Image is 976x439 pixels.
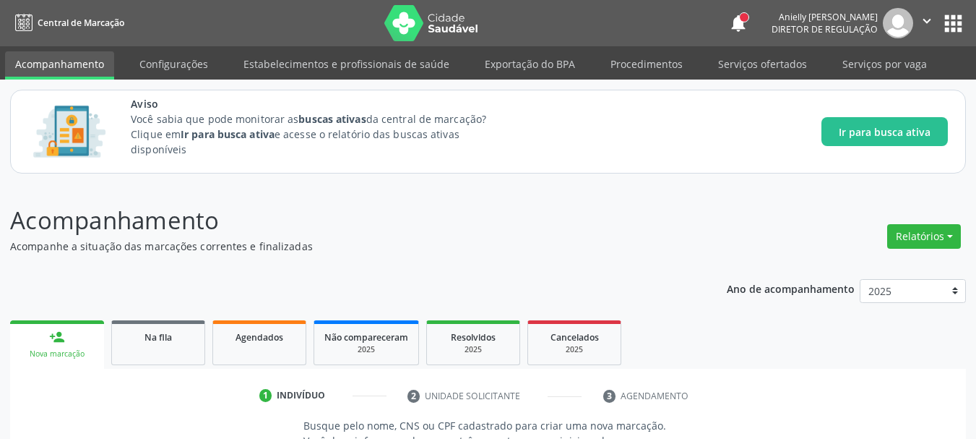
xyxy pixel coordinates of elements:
[821,117,948,146] button: Ir para busca ativa
[600,51,693,77] a: Procedimentos
[941,11,966,36] button: apps
[144,331,172,344] span: Na fila
[475,51,585,77] a: Exportação do BPA
[708,51,817,77] a: Serviços ofertados
[298,112,366,126] strong: buscas ativas
[883,8,913,38] img: img
[451,331,496,344] span: Resolvidos
[772,11,878,23] div: Anielly [PERSON_NAME]
[20,349,94,359] div: Nova marcação
[832,51,937,77] a: Serviços por vaga
[887,224,961,249] button: Relatórios
[181,127,275,141] strong: Ir para busca ativa
[131,96,513,111] span: Aviso
[839,124,930,140] span: Ir para busca ativa
[10,11,124,35] a: Central de Marcação
[10,239,679,254] p: Acompanhe a situação das marcações correntes e finalizadas
[324,344,408,355] div: 2025
[919,13,935,29] i: 
[5,51,114,80] a: Acompanhamento
[49,329,65,345] div: person_add
[277,389,325,402] div: Indivíduo
[538,344,610,355] div: 2025
[727,279,855,297] p: Ano de acompanhamento
[437,344,509,355] div: 2025
[259,389,272,402] div: 1
[233,51,459,77] a: Estabelecimentos e profissionais de saúde
[550,331,599,344] span: Cancelados
[131,111,513,157] p: Você sabia que pode monitorar as da central de marcação? Clique em e acesse o relatório das busca...
[10,203,679,239] p: Acompanhamento
[38,17,124,29] span: Central de Marcação
[772,23,878,35] span: Diretor de regulação
[236,331,283,344] span: Agendados
[324,331,408,344] span: Não compareceram
[913,8,941,38] button: 
[728,13,748,33] button: notifications
[28,99,111,164] img: Imagem de CalloutCard
[129,51,218,77] a: Configurações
